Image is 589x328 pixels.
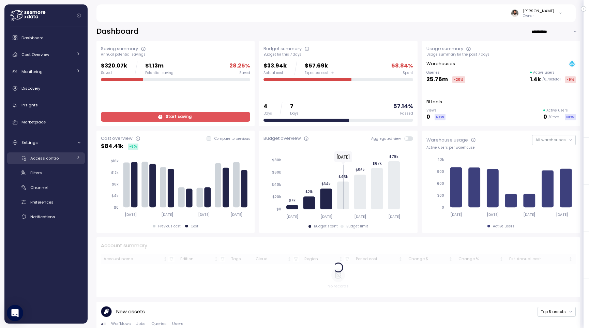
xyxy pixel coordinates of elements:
p: 57.14 % [393,102,413,111]
tspan: [DATE] [450,212,462,217]
p: Active users [546,108,568,113]
span: Monitoring [21,69,43,74]
span: Dashboard [21,35,44,41]
p: / 6.79k total [542,77,561,82]
div: Actual cost [263,71,287,75]
p: 7 [290,102,299,111]
div: Annual potential savings [101,52,250,57]
span: Cost Overview [21,52,49,57]
a: Filters [7,167,85,178]
tspan: $16k [111,159,119,163]
span: Filters [30,170,42,176]
span: Jobs [136,322,146,326]
img: ACg8ocLskjvUhBDgxtSFCRx4ztb74ewwa1VrVEuDBD_Ho1mrTsQB-QE=s96-c [511,10,518,17]
div: -9 % [565,76,576,83]
tspan: [DATE] [524,212,535,217]
div: NEW [565,114,576,120]
tspan: $21k [305,190,313,194]
h2: Dashboard [96,27,139,36]
span: Discovery [21,86,40,91]
button: Top 5 assets [538,307,576,317]
p: Views [426,108,445,113]
div: Previous cost [158,224,181,229]
span: Insights [21,102,38,108]
p: 0 [426,113,430,122]
a: Dashboard [7,31,85,45]
div: -6 % [128,144,138,150]
tspan: 300 [437,193,444,198]
div: NEW [435,114,445,120]
p: BI tools [426,99,442,105]
div: Saving summary [101,45,138,52]
tspan: $0 [276,207,281,211]
span: Aggregated view [371,136,404,141]
div: Warehouse usage [426,137,468,144]
div: Open Intercom Messenger [7,305,23,321]
span: All warehouses [535,137,566,143]
span: Start saving [166,112,192,121]
a: Notifications [7,211,85,222]
p: 28.25 % [229,61,250,71]
div: Potential saving [145,71,173,75]
span: Settings [21,140,38,145]
p: $57.69k [305,61,334,71]
a: Settings [7,136,85,149]
span: Channel [30,185,48,190]
span: Queries [151,322,167,326]
div: Days [290,111,299,116]
p: $1.13m [145,61,173,71]
tspan: 600 [437,181,444,186]
tspan: $8k [112,182,119,187]
p: 0 [543,113,547,122]
p: Active users [533,70,555,75]
div: [PERSON_NAME] [523,8,554,14]
tspan: [DATE] [125,212,137,217]
tspan: $56k [356,168,365,172]
tspan: [DATE] [354,214,366,219]
p: 1.4k [530,75,541,84]
tspan: [DATE] [556,212,568,217]
span: Users [172,322,183,326]
p: $ 84.41k [101,142,123,151]
a: Cost Overview [7,48,85,61]
tspan: $34k [322,182,331,186]
span: All [101,322,106,326]
div: Spent [403,71,413,75]
tspan: $40k [272,182,281,187]
a: Preferences [7,196,85,208]
tspan: $45k [338,175,348,179]
a: Channel [7,182,85,193]
p: 4 [263,102,272,111]
tspan: [DATE] [198,212,210,217]
div: Passed [400,111,413,116]
div: Saved [101,71,127,75]
p: 25.76m [426,75,448,84]
p: / 0 total [548,115,560,120]
a: Monitoring [7,65,85,78]
tspan: $67k [373,161,382,165]
a: Start saving [101,112,250,122]
div: -20 % [452,76,465,83]
span: Worfklows [111,322,131,326]
tspan: $78k [389,154,398,159]
a: Access control [7,152,85,164]
span: Notifications [30,214,55,220]
tspan: $4k [111,194,119,198]
tspan: [DATE] [287,214,299,219]
div: Budget summary [263,45,302,52]
tspan: $12k [111,170,119,175]
p: Owner [523,14,554,18]
div: Active users per warehouse [426,145,576,150]
a: Marketplace [7,115,85,129]
tspan: [DATE] [388,214,400,219]
tspan: $0 [114,205,119,210]
button: All warehouses [532,135,576,145]
tspan: 900 [437,169,444,174]
div: Cost [191,224,198,229]
tspan: $60k [272,170,281,175]
div: Usage summary [426,45,463,52]
tspan: [DATE] [231,212,243,217]
div: Saved [239,71,250,75]
span: Access control [30,155,60,161]
tspan: $20k [272,195,281,199]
